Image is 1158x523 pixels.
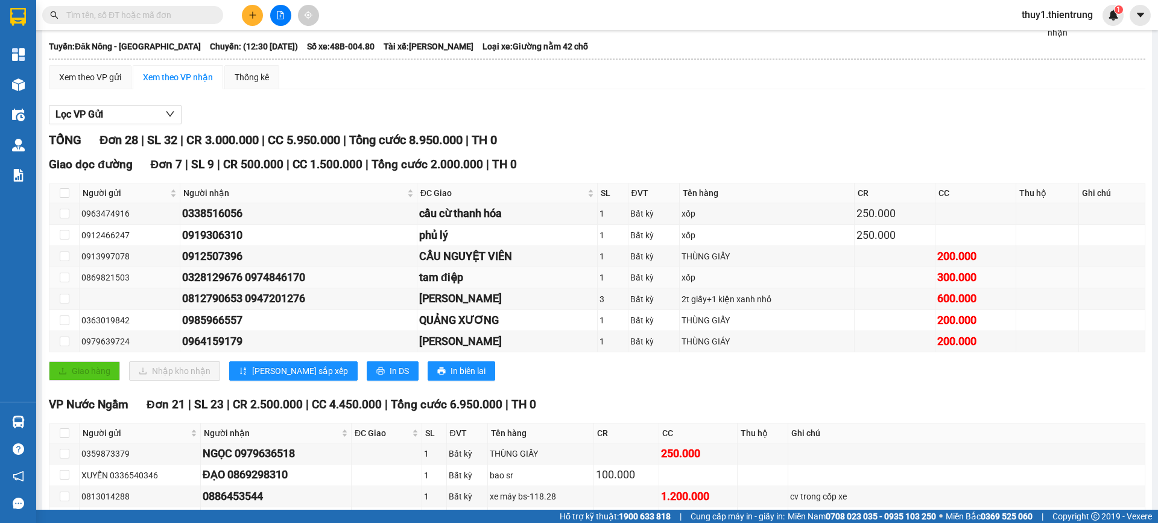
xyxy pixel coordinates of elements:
div: 1 [424,447,444,460]
button: sort-ascending[PERSON_NAME] sắp xếp [229,361,358,381]
div: Bất kỳ [449,469,486,482]
div: QUẢNG XƯƠNG [419,312,595,329]
div: 1 [424,490,444,503]
div: 600.000 [937,290,1014,307]
span: | [286,157,289,171]
div: phủ lý [419,227,595,244]
div: 1 [600,207,625,220]
div: 0964159179 [182,333,414,350]
div: 200.000 [937,333,1014,350]
span: Người gửi [83,186,168,200]
div: 100.000 [596,466,657,483]
span: CR 2.500.000 [233,398,303,411]
div: 0328129676 0974846170 [182,269,414,286]
sup: 1 [1115,5,1123,14]
span: Lọc VP Gửi [55,107,103,122]
span: ĐC Giao [420,186,585,200]
div: Bất kỳ [630,229,678,242]
div: 0338516056 [182,205,414,222]
span: 1 [1116,5,1121,14]
span: Miền Bắc [946,510,1033,523]
button: Lọc VP Gửi [49,105,182,124]
span: copyright [1091,512,1099,521]
span: message [13,498,24,509]
span: Tổng cước 6.950.000 [391,398,502,411]
img: warehouse-icon [12,78,25,91]
div: 1.200.000 [661,488,735,505]
th: ĐVT [447,423,489,443]
th: Thu hộ [1016,183,1079,203]
th: Ghi chú [1079,183,1145,203]
span: CR 3.000.000 [186,133,259,147]
span: | [217,157,220,171]
img: logo-vxr [10,8,26,26]
span: In DS [390,364,409,378]
span: notification [13,471,24,482]
button: uploadGiao hàng [49,361,120,381]
th: CC [935,183,1016,203]
button: plus [242,5,263,26]
div: xốp [682,271,852,284]
div: 200.000 [937,248,1014,265]
div: Bất kỳ [630,293,678,306]
span: down [165,109,175,119]
span: Cung cấp máy in - giấy in: [691,510,785,523]
input: Tìm tên, số ĐT hoặc mã đơn [66,8,209,22]
span: | [466,133,469,147]
div: 1 [600,250,625,263]
div: Xem theo VP nhận [143,71,213,84]
th: CR [855,183,935,203]
strong: 1900 633 818 [619,512,671,521]
strong: 0369 525 060 [981,512,1033,521]
div: Xem theo VP gửi [59,71,121,84]
span: search [50,11,59,19]
span: | [343,133,346,147]
th: Tên hàng [488,423,593,443]
div: 0963474916 [81,207,178,220]
span: Tổng cước 8.950.000 [349,133,463,147]
div: Bất kỳ [630,335,678,348]
span: | [505,398,508,411]
div: ĐẠO 0869298310 [203,466,349,483]
div: Bất kỳ [449,447,486,460]
span: | [188,398,191,411]
div: 1 [600,314,625,327]
th: CR [594,423,659,443]
div: cầu cừ thanh hóa [419,205,595,222]
div: [PERSON_NAME] [419,290,595,307]
span: In biên lai [451,364,486,378]
div: 0812790653 0947201276 [182,290,414,307]
div: THÙNG GIÁY [682,335,852,348]
div: Bất kỳ [630,314,678,327]
button: printerIn DS [367,361,419,381]
span: Giao dọc đường [49,157,133,171]
img: icon-new-feature [1108,10,1119,21]
th: SL [422,423,446,443]
span: [PERSON_NAME] sắp xếp [252,364,348,378]
div: tam điệp [419,269,595,286]
span: thuy1.thientrung [1012,7,1103,22]
span: | [365,157,369,171]
span: sort-ascending [239,367,247,376]
span: Chuyến: (12:30 [DATE]) [210,40,298,53]
span: | [306,398,309,411]
div: xốp [682,229,852,242]
div: 250.000 [856,205,933,222]
span: TH 0 [492,157,517,171]
button: downloadNhập kho nhận [129,361,220,381]
button: aim [298,5,319,26]
div: THÙNG GIẤY [682,314,852,327]
span: Tài xế: [PERSON_NAME] [384,40,473,53]
img: warehouse-icon [12,109,25,121]
span: Loại xe: Giường nằm 42 chỗ [482,40,588,53]
span: | [185,157,188,171]
span: TỔNG [49,133,81,147]
span: Đơn 7 [151,157,183,171]
div: 0869821503 [81,271,178,284]
span: CR 500.000 [223,157,283,171]
span: SL 23 [194,398,224,411]
div: THÙNG GIẤY [490,447,591,460]
span: Miền Nam [788,510,936,523]
span: VP Nước Ngầm [49,398,128,411]
th: SL [598,183,628,203]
